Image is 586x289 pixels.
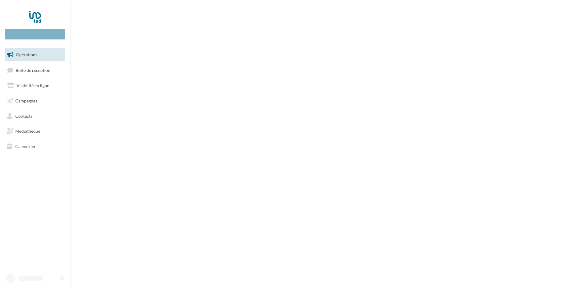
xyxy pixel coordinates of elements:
[15,98,37,103] span: Campagnes
[4,48,67,61] a: Opérations
[16,52,37,57] span: Opérations
[4,79,67,92] a: Visibilité en ligne
[4,140,67,153] a: Calendrier
[15,113,32,118] span: Contacts
[4,110,67,123] a: Contacts
[16,83,49,88] span: Visibilité en ligne
[15,144,36,149] span: Calendrier
[5,29,65,39] div: Nouvelle campagne
[4,125,67,138] a: Médiathèque
[4,64,67,77] a: Boîte de réception
[16,67,50,72] span: Boîte de réception
[4,94,67,107] a: Campagnes
[15,128,40,134] span: Médiathèque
